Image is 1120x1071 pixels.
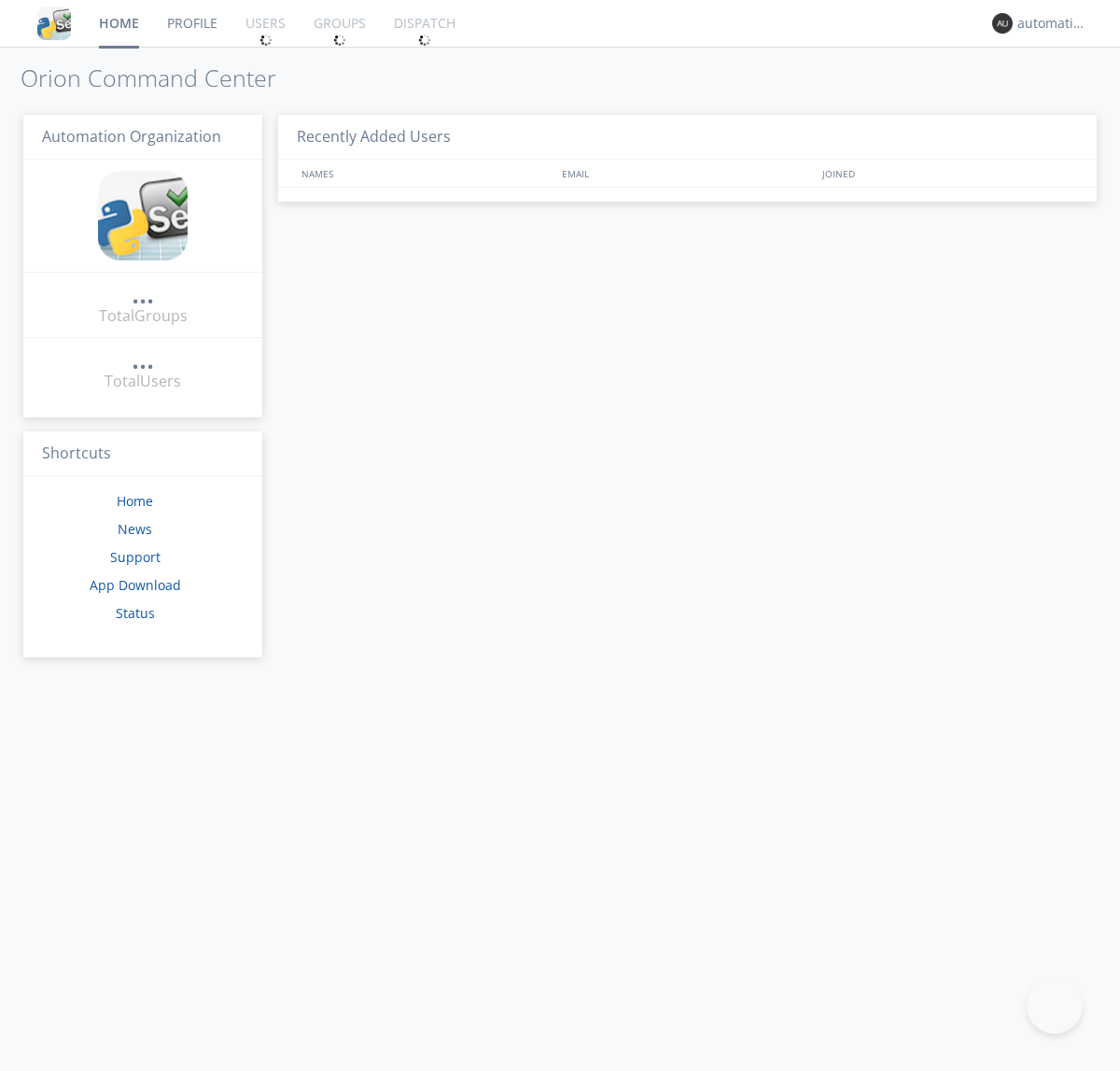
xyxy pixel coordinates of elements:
div: JOINED [818,160,1079,187]
div: automation+atlas0010 [1017,14,1087,33]
div: ... [132,284,154,303]
a: Status [116,604,155,622]
div: NAMES [297,160,553,187]
span: Automation Organization [42,126,221,147]
div: Total Users [105,371,181,392]
a: Home [117,492,153,510]
img: 373638.png [992,13,1013,34]
h3: Recently Added Users [278,115,1097,161]
img: spin.svg [259,34,273,47]
div: Total Groups [99,305,188,327]
img: spin.svg [333,34,346,47]
h3: Shortcuts [23,431,262,477]
img: spin.svg [418,34,431,47]
a: News [118,520,152,538]
div: ... [132,349,154,368]
img: cddb5a64eb264b2086981ab96f4c1ba7 [37,7,71,40]
iframe: Toggle Customer Support [1027,978,1083,1034]
a: Support [110,548,161,566]
a: App Download [90,576,181,594]
a: ... [132,284,154,305]
a: ... [132,349,154,371]
div: EMAIL [557,160,818,187]
img: cddb5a64eb264b2086981ab96f4c1ba7 [98,171,188,261]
